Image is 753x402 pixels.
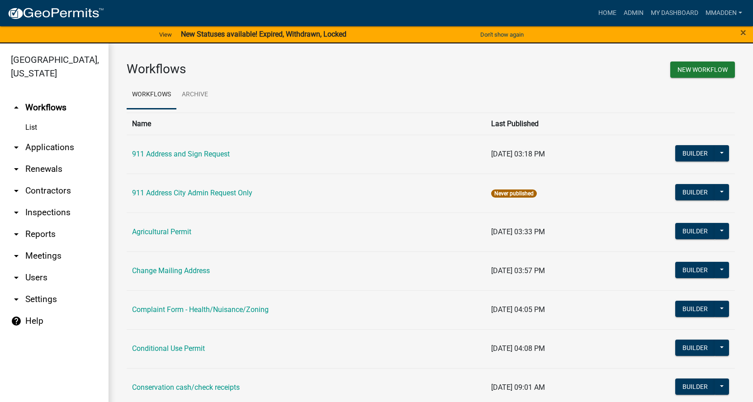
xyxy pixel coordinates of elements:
[132,383,240,392] a: Conservation cash/check receipts
[477,27,527,42] button: Don't show again
[740,26,746,39] span: ×
[11,251,22,261] i: arrow_drop_down
[491,189,537,198] span: Never published
[675,301,715,317] button: Builder
[670,61,735,78] button: New Workflow
[132,305,269,314] a: Complaint Form - Health/Nuisance/Zoning
[11,229,22,240] i: arrow_drop_down
[132,266,210,275] a: Change Mailing Address
[132,189,252,197] a: 911 Address City Admin Request Only
[675,262,715,278] button: Builder
[595,5,620,22] a: Home
[181,30,346,38] strong: New Statuses available! Expired, Withdrawn, Locked
[11,272,22,283] i: arrow_drop_down
[491,266,545,275] span: [DATE] 03:57 PM
[11,316,22,326] i: help
[156,27,175,42] a: View
[127,113,486,135] th: Name
[675,378,715,395] button: Builder
[491,344,545,353] span: [DATE] 04:08 PM
[132,227,191,236] a: Agricultural Permit
[132,150,230,158] a: 911 Address and Sign Request
[11,142,22,153] i: arrow_drop_down
[702,5,746,22] a: mmadden
[675,184,715,200] button: Builder
[740,27,746,38] button: Close
[491,305,545,314] span: [DATE] 04:05 PM
[675,145,715,161] button: Builder
[11,102,22,113] i: arrow_drop_up
[132,344,205,353] a: Conditional Use Permit
[176,80,213,109] a: Archive
[11,185,22,196] i: arrow_drop_down
[127,61,424,77] h3: Workflows
[11,207,22,218] i: arrow_drop_down
[647,5,702,22] a: My Dashboard
[127,80,176,109] a: Workflows
[491,383,545,392] span: [DATE] 09:01 AM
[11,294,22,305] i: arrow_drop_down
[491,150,545,158] span: [DATE] 03:18 PM
[675,223,715,239] button: Builder
[675,340,715,356] button: Builder
[620,5,647,22] a: Admin
[491,227,545,236] span: [DATE] 03:33 PM
[11,164,22,175] i: arrow_drop_down
[486,113,610,135] th: Last Published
